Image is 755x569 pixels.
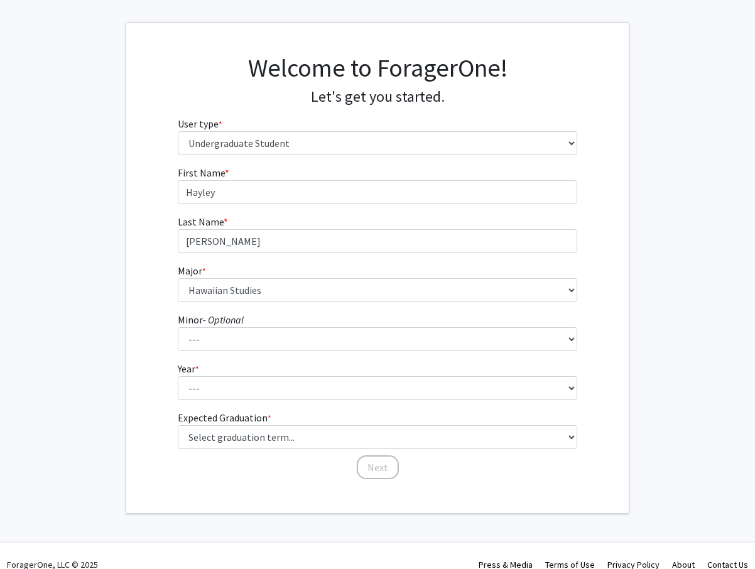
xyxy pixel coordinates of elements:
[9,512,53,560] iframe: Chat
[178,116,222,131] label: User type
[178,312,244,327] label: Minor
[178,166,225,179] span: First Name
[178,88,578,106] h4: Let's get you started.
[203,313,244,326] i: - Optional
[357,455,399,479] button: Next
[178,410,271,425] label: Expected Graduation
[178,263,206,278] label: Major
[178,215,224,228] span: Last Name
[178,361,199,376] label: Year
[178,53,578,83] h1: Welcome to ForagerOne!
